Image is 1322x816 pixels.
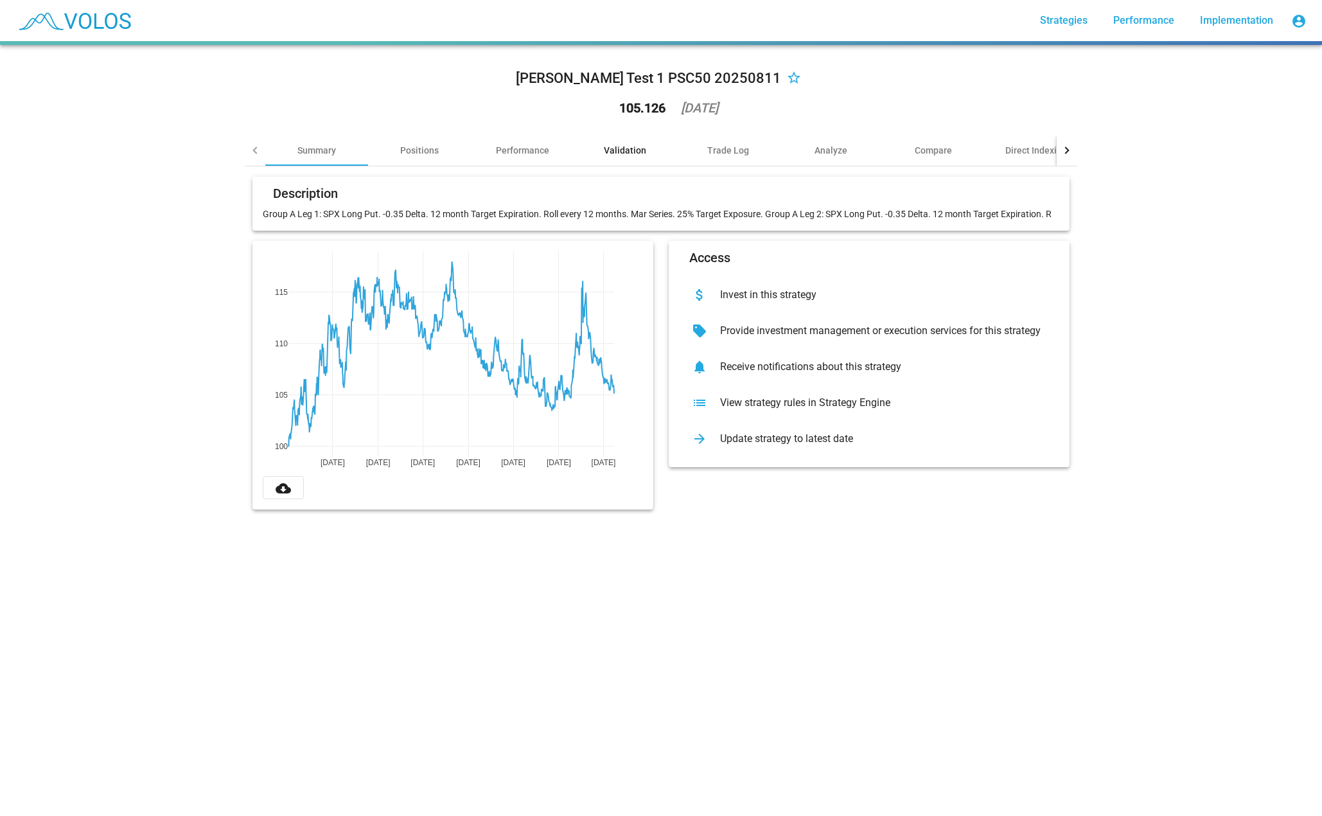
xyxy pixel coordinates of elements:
div: Trade Log [707,144,749,157]
button: Invest in this strategy [679,277,1059,313]
a: Performance [1103,9,1185,32]
div: View strategy rules in Strategy Engine [710,396,1049,409]
div: [DATE] [681,102,718,114]
mat-card-title: Access [689,251,730,264]
div: Update strategy to latest date [710,432,1049,445]
div: Provide investment management or execution services for this strategy [710,324,1049,337]
button: Receive notifications about this strategy [679,349,1059,385]
div: Validation [604,144,646,157]
div: Invest in this strategy [710,288,1049,301]
mat-icon: cloud_download [276,481,291,496]
div: Summary [297,144,336,157]
mat-icon: list [689,393,710,413]
span: Performance [1113,14,1174,26]
button: View strategy rules in Strategy Engine [679,385,1059,421]
mat-card-title: Description [273,187,338,200]
p: Group A Leg 1: SPX Long Put. -0.35 Delta. 12 month Target Expiration. Roll every 12 months. Mar S... [263,208,1059,220]
button: Provide investment management or execution services for this strategy [679,313,1059,349]
div: Positions [400,144,439,157]
a: Implementation [1190,9,1283,32]
div: Analyze [815,144,847,157]
summary: DescriptionGroup A Leg 1: SPX Long Put. -0.35 Delta. 12 month Target Expiration. Roll every 12 mo... [245,166,1077,520]
a: Strategies [1030,9,1098,32]
span: Strategies [1040,14,1088,26]
mat-icon: account_circle [1291,13,1307,29]
div: Direct Indexing [1005,144,1067,157]
span: Implementation [1200,14,1273,26]
mat-icon: sell [689,321,710,341]
mat-icon: attach_money [689,285,710,305]
mat-icon: arrow_forward [689,429,710,449]
div: Compare [915,144,952,157]
div: [PERSON_NAME] Test 1 PSC50 20250811 [516,68,781,89]
div: 105.126 [619,102,665,114]
mat-icon: star_border [786,71,802,87]
div: Performance [496,144,549,157]
div: Receive notifications about this strategy [710,360,1049,373]
img: blue_transparent.png [10,4,137,37]
mat-icon: notifications [689,357,710,377]
button: Update strategy to latest date [679,421,1059,457]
